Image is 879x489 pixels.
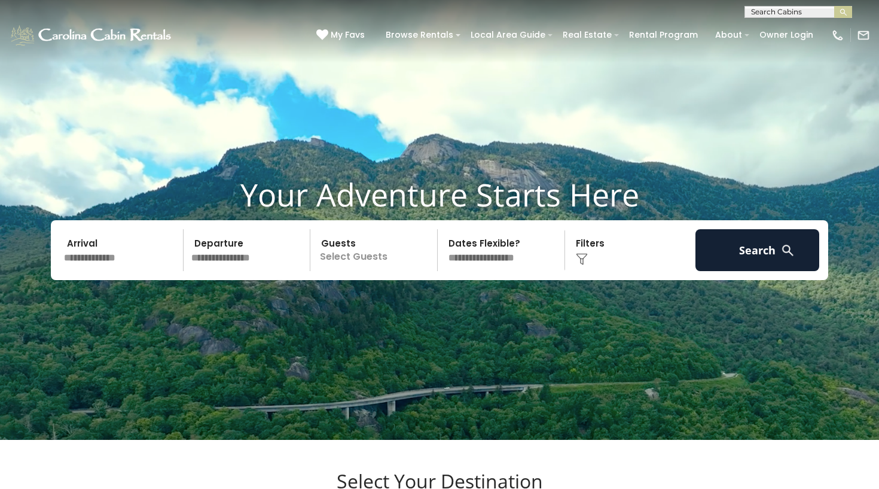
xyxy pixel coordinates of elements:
[753,26,819,44] a: Owner Login
[9,176,870,213] h1: Your Adventure Starts Here
[709,26,748,44] a: About
[9,23,175,47] img: White-1-1-2.png
[465,26,551,44] a: Local Area Guide
[557,26,618,44] a: Real Estate
[576,253,588,265] img: filter--v1.png
[316,29,368,42] a: My Favs
[857,29,870,42] img: mail-regular-white.png
[831,29,844,42] img: phone-regular-white.png
[380,26,459,44] a: Browse Rentals
[314,229,437,271] p: Select Guests
[780,243,795,258] img: search-regular-white.png
[695,229,819,271] button: Search
[331,29,365,41] span: My Favs
[623,26,704,44] a: Rental Program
